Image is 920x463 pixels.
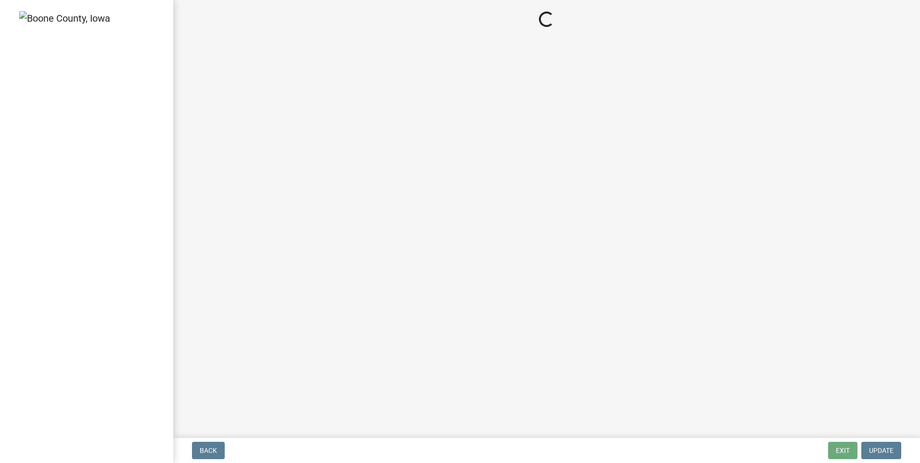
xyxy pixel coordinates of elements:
[200,447,217,454] span: Back
[19,11,110,26] img: Boone County, Iowa
[192,442,225,459] button: Back
[861,442,901,459] button: Update
[828,442,857,459] button: Exit
[869,447,894,454] span: Update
